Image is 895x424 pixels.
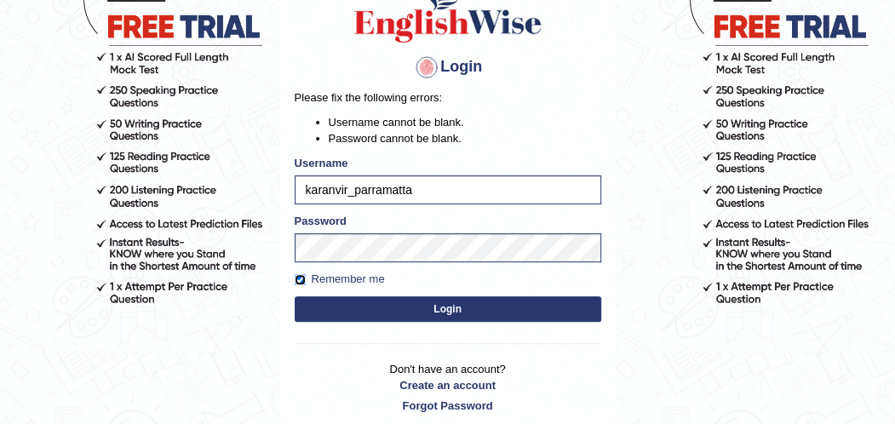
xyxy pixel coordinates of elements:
a: Forgot Password [295,398,601,414]
label: Remember me [295,271,385,288]
label: Username [295,155,348,171]
input: Remember me [295,274,306,285]
p: Please fix the following errors: [295,89,601,106]
label: Password [295,213,347,229]
li: Username cannot be blank. [329,114,601,130]
button: Login [295,296,601,322]
h4: Login [295,54,601,81]
a: Create an account [295,377,601,393]
li: Password cannot be blank. [329,130,601,146]
p: Don't have an account? [295,361,601,414]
